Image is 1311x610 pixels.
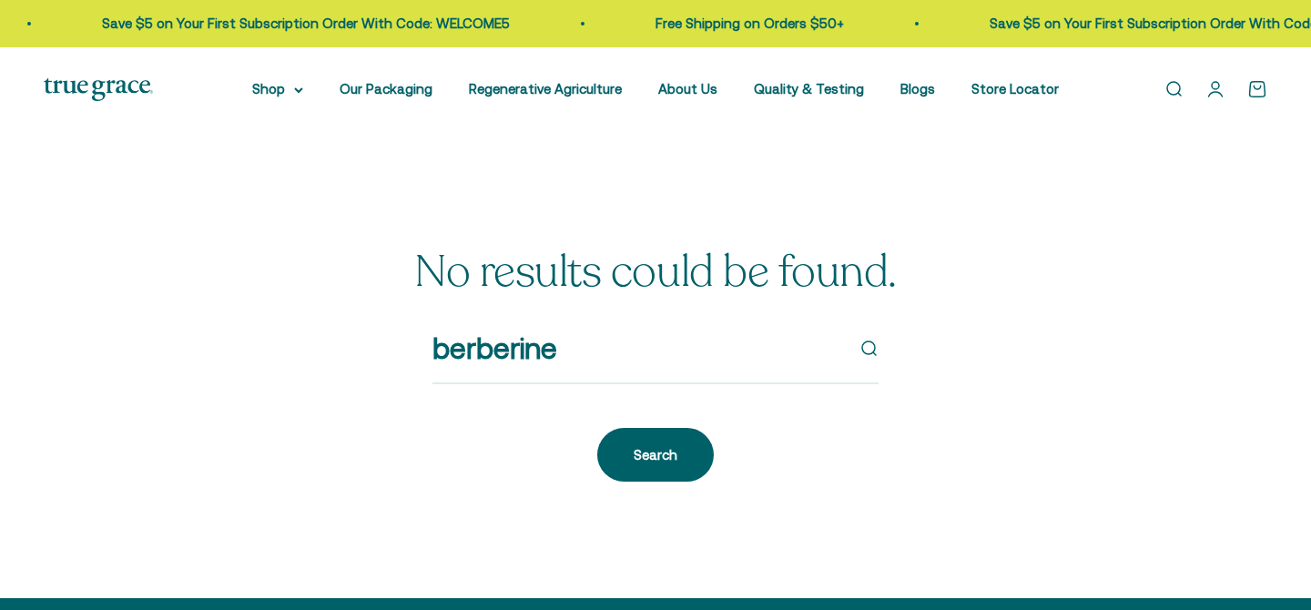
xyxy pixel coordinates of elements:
summary: Shop [252,78,303,100]
p: Save $5 on Your First Subscription Order With Code: WELCOME5 [738,13,1146,35]
h1: No results could be found. [414,249,897,297]
a: Free Shipping on Orders $50+ [404,15,593,31]
input: Search [432,325,844,371]
a: Quality & Testing [754,81,864,97]
a: Regenerative Agriculture [469,81,622,97]
a: Our Packaging [340,81,432,97]
a: Blogs [900,81,935,97]
a: Store Locator [971,81,1059,97]
div: Search [634,444,677,466]
button: Search [597,428,714,481]
a: About Us [658,81,717,97]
